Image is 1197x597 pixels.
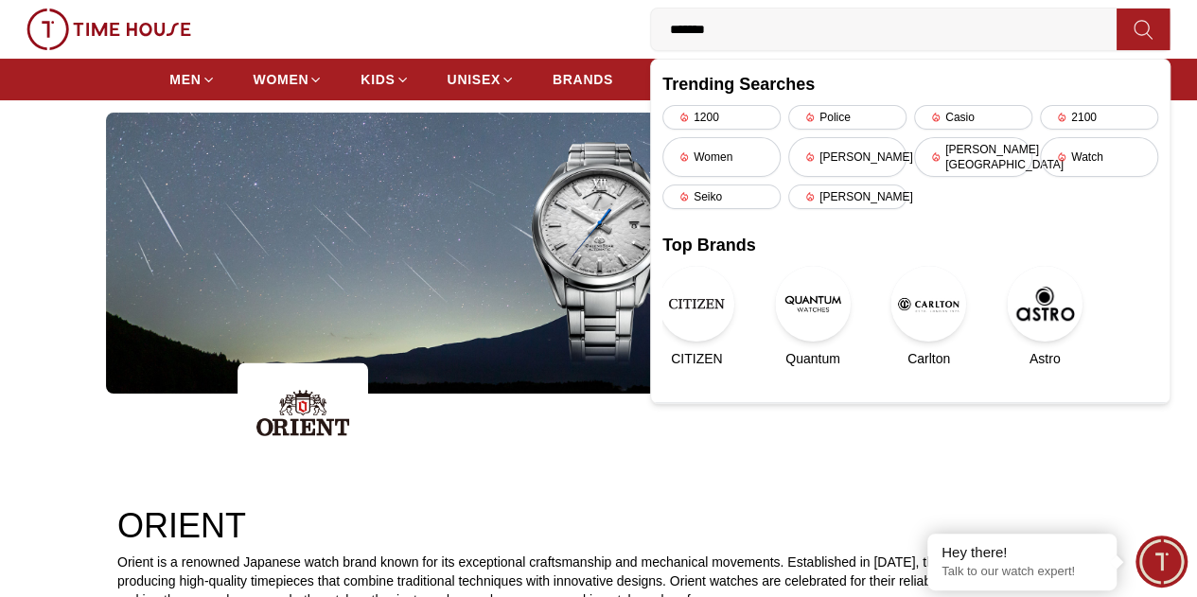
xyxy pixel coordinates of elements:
a: BRANDS [553,62,613,97]
a: QuantumQuantum [779,266,848,368]
img: ... [26,9,191,50]
a: WOMEN [254,62,324,97]
span: KIDS [361,70,395,89]
img: ... [106,113,1091,394]
img: ... [238,363,368,463]
a: CarltonCarlton [894,266,963,368]
a: AstroAstro [1011,266,1080,368]
span: WOMEN [254,70,309,89]
div: Casio [914,105,1032,130]
img: CITIZEN [659,266,734,342]
a: KIDS [361,62,409,97]
a: MEN [169,62,215,97]
div: [PERSON_NAME] [788,137,907,177]
div: [PERSON_NAME] [788,184,907,209]
a: CITIZENCITIZEN [662,266,731,368]
p: Talk to our watch expert! [942,564,1102,580]
span: Carlton [907,349,950,368]
div: Police [788,105,907,130]
h2: ORIENT [117,507,1080,545]
div: Hey there! [942,543,1102,562]
img: Carlton [890,266,966,342]
img: Astro [1007,266,1083,342]
span: BRANDS [553,70,613,89]
img: Quantum [775,266,851,342]
a: UNISEX [448,62,515,97]
div: Chat Widget [1135,536,1188,588]
div: Women [662,137,781,177]
div: 1200 [662,105,781,130]
h2: Top Brands [662,232,1158,258]
span: CITIZEN [671,349,722,368]
span: UNISEX [448,70,501,89]
div: 2100 [1040,105,1158,130]
h2: Trending Searches [662,71,1158,97]
span: MEN [169,70,201,89]
div: Seiko [662,184,781,209]
div: Watch [1040,137,1158,177]
span: Astro [1030,349,1061,368]
div: [PERSON_NAME][GEOGRAPHIC_DATA] [914,137,1032,177]
span: Quantum [785,349,840,368]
